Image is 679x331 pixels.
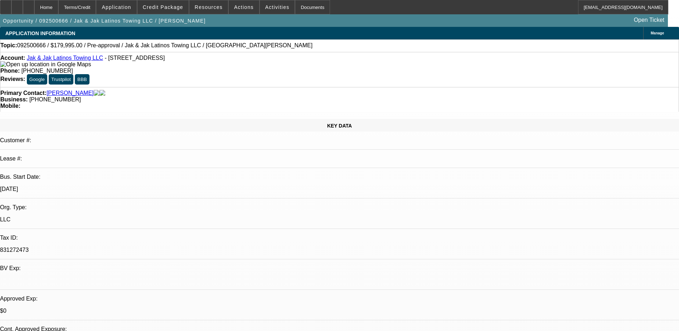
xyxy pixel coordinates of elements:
button: Credit Package [137,0,189,14]
button: BBB [75,74,89,85]
button: Application [96,0,136,14]
a: View Google Maps [0,61,91,67]
a: Open Ticket [631,14,667,26]
span: Application [102,4,131,10]
span: 092500666 / $179,995.00 / Pre-approval / Jak & Jak Latinos Towing LLC / [GEOGRAPHIC_DATA][PERSON_... [17,42,312,49]
strong: Phone: [0,68,20,74]
button: Google [27,74,47,85]
span: Credit Package [143,4,183,10]
img: linkedin-icon.png [100,90,105,96]
img: Open up location in Google Maps [0,61,91,68]
span: [PHONE_NUMBER] [21,68,73,74]
button: Activities [260,0,295,14]
span: Resources [195,4,223,10]
strong: Mobile: [0,103,20,109]
span: - [STREET_ADDRESS] [105,55,165,61]
img: facebook-icon.png [94,90,100,96]
strong: Reviews: [0,76,25,82]
span: KEY DATA [327,123,352,129]
a: [PERSON_NAME] [47,90,94,96]
strong: Account: [0,55,25,61]
span: Actions [234,4,254,10]
strong: Business: [0,96,28,102]
button: Resources [189,0,228,14]
button: Actions [229,0,259,14]
span: Manage [651,31,664,35]
strong: Topic: [0,42,17,49]
a: Jak & Jak Latinos Towing LLC [27,55,103,61]
strong: Primary Contact: [0,90,47,96]
span: Opportunity / 092500666 / Jak & Jak Latinos Towing LLC / [PERSON_NAME] [3,18,206,24]
span: Activities [265,4,290,10]
span: APPLICATION INFORMATION [5,30,75,36]
button: Trustpilot [49,74,73,85]
span: [PHONE_NUMBER] [29,96,81,102]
